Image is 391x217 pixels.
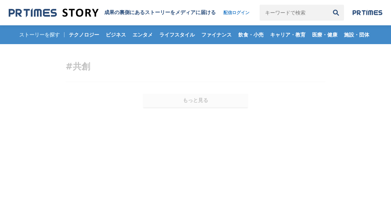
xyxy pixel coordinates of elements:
[260,5,328,21] input: キーワードで検索
[216,5,257,21] a: 配信ログイン
[66,31,102,38] span: テクノロジー
[130,25,156,44] a: エンタメ
[103,31,129,38] span: ビジネス
[156,25,198,44] a: ライフスタイル
[198,31,235,38] span: ファイナンス
[198,25,235,44] a: ファイナンス
[341,25,372,44] a: 施設・団体
[267,25,308,44] a: キャリア・教育
[130,31,156,38] span: エンタメ
[353,10,382,16] img: prtimes
[104,9,216,16] h1: 成果の裏側にあるストーリーをメディアに届ける
[341,31,372,38] span: 施設・団体
[235,31,266,38] span: 飲食・小売
[267,31,308,38] span: キャリア・教育
[9,8,216,18] a: 成果の裏側にあるストーリーをメディアに届ける 成果の裏側にあるストーリーをメディアに届ける
[328,5,344,21] button: 検索
[309,25,340,44] a: 医療・健康
[66,25,102,44] a: テクノロジー
[235,25,266,44] a: 飲食・小売
[156,31,198,38] span: ライフスタイル
[9,8,98,18] img: 成果の裏側にあるストーリーをメディアに届ける
[103,25,129,44] a: ビジネス
[309,31,340,38] span: 医療・健康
